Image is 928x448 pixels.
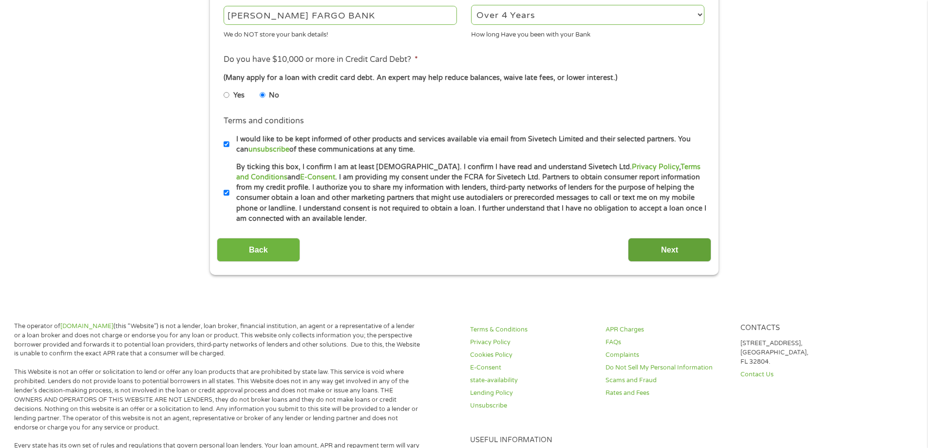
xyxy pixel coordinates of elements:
[224,55,418,65] label: Do you have $10,000 or more in Credit Card Debt?
[14,368,420,432] p: This Website is not an offer or solicitation to lend or offer any loan products that are prohibit...
[470,436,864,445] h4: Useful Information
[470,325,594,334] a: Terms & Conditions
[248,145,289,154] a: unsubscribe
[229,162,707,224] label: By ticking this box, I confirm I am at least [DEMOGRAPHIC_DATA]. I confirm I have read and unders...
[470,389,594,398] a: Lending Policy
[471,26,704,39] div: How long Have you been with your Bank
[606,338,729,347] a: FAQs
[224,73,704,83] div: (Many apply for a loan with credit card debt. An expert may help reduce balances, waive late fees...
[628,238,711,262] input: Next
[740,339,864,367] p: [STREET_ADDRESS], [GEOGRAPHIC_DATA], FL 32804.
[606,325,729,334] a: APR Charges
[229,134,707,155] label: I would like to be kept informed of other products and services available via email from Sivetech...
[740,370,864,379] a: Contact Us
[606,389,729,398] a: Rates and Fees
[14,322,420,359] p: The operator of (this “Website”) is not a lender, loan broker, financial institution, an agent or...
[606,351,729,360] a: Complaints
[236,163,701,181] a: Terms and Conditions
[217,238,300,262] input: Back
[224,26,457,39] div: We do NOT store your bank details!
[60,322,114,330] a: [DOMAIN_NAME]
[606,376,729,385] a: Scams and Fraud
[269,90,279,101] label: No
[470,401,594,410] a: Unsubscribe
[632,163,679,171] a: Privacy Policy
[470,363,594,372] a: E-Consent
[224,116,304,126] label: Terms and conditions
[470,376,594,385] a: state-availability
[606,363,729,372] a: Do Not Sell My Personal Information
[233,90,245,101] label: Yes
[300,173,335,181] a: E-Consent
[470,338,594,347] a: Privacy Policy
[470,351,594,360] a: Cookies Policy
[740,324,864,333] h4: Contacts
